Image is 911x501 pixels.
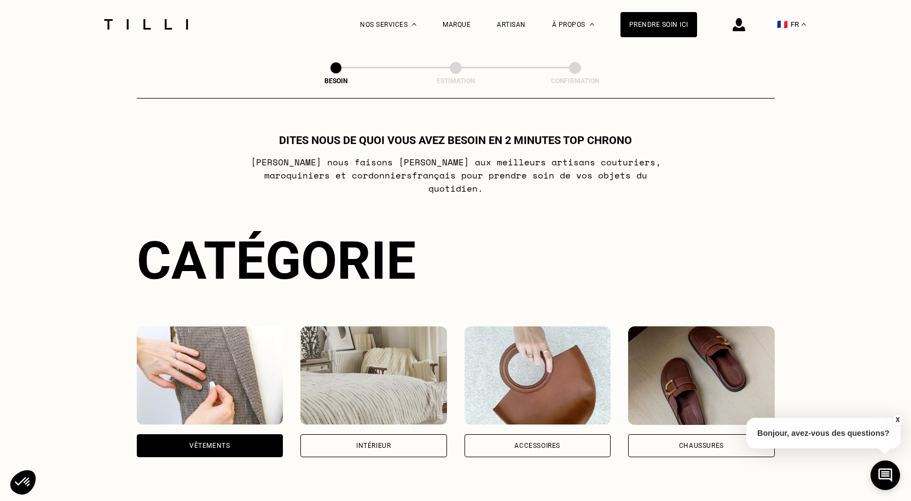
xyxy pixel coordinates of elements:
img: Menu déroulant [412,23,416,26]
a: Artisan [497,21,526,28]
img: Chaussures [628,326,775,425]
div: Vêtements [189,442,230,449]
div: Intérieur [356,442,391,449]
img: icône connexion [733,18,745,31]
a: Marque [443,21,471,28]
img: Logo du service de couturière Tilli [100,19,192,30]
div: Estimation [401,77,510,85]
img: Vêtements [137,326,283,425]
div: Confirmation [520,77,630,85]
div: Besoin [281,77,391,85]
img: Intérieur [300,326,447,425]
button: X [892,414,903,426]
span: 🇫🇷 [777,19,788,30]
div: Chaussures [679,442,724,449]
p: [PERSON_NAME] nous faisons [PERSON_NAME] aux meilleurs artisans couturiers , maroquiniers et cord... [239,156,672,195]
a: Prendre soin ici [620,12,697,37]
img: menu déroulant [802,23,806,26]
div: Catégorie [137,230,775,291]
div: Accessoires [514,442,560,449]
img: Menu déroulant à propos [590,23,594,26]
h1: Dites nous de quoi vous avez besoin en 2 minutes top chrono [279,134,632,147]
p: Bonjour, avez-vous des questions? [746,418,901,448]
img: Accessoires [465,326,611,425]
